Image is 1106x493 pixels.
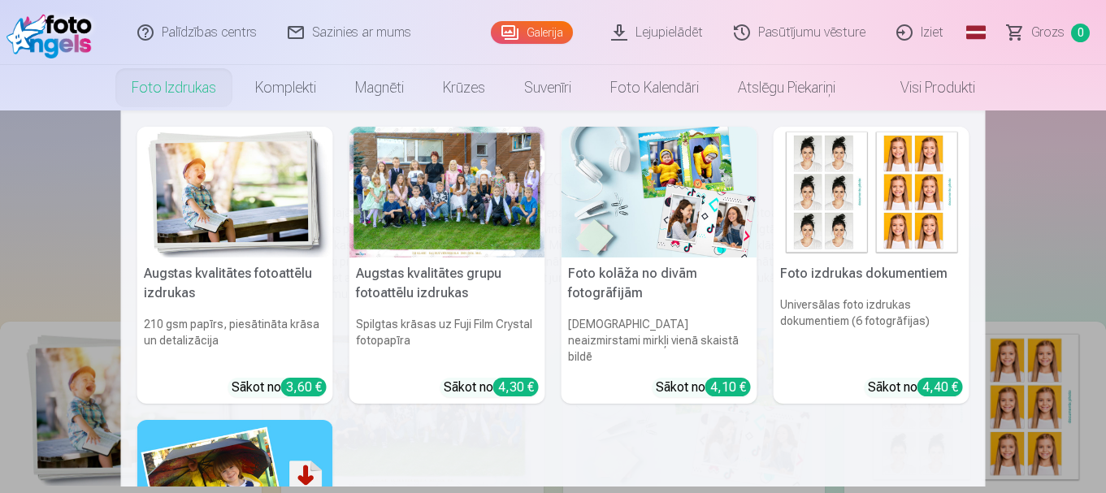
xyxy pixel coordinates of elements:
img: /fa1 [7,6,100,58]
div: 4,40 € [917,378,963,396]
div: 3,60 € [281,378,327,396]
a: Augstas kvalitātes fotoattēlu izdrukasAugstas kvalitātes fotoattēlu izdrukas210 gsm papīrs, piesā... [137,127,333,404]
a: Galerija [491,21,573,44]
h6: Spilgtas krāsas uz Fuji Film Crystal fotopapīra [349,309,545,371]
div: Sākot no [656,378,751,397]
a: Foto izdrukas dokumentiemFoto izdrukas dokumentiemUniversālas foto izdrukas dokumentiem (6 fotogr... [774,127,969,404]
img: Foto kolāža no divām fotogrāfijām [562,127,757,257]
h5: Foto izdrukas dokumentiem [774,257,969,290]
h5: Foto kolāža no divām fotogrāfijām [562,257,757,309]
a: Foto kalendāri [591,65,718,110]
a: Foto izdrukas [112,65,236,110]
span: Grozs [1031,23,1065,42]
h6: [DEMOGRAPHIC_DATA] neaizmirstami mirkļi vienā skaistā bildē [562,309,757,371]
a: Visi produkti [855,65,995,110]
a: Augstas kvalitātes grupu fotoattēlu izdrukasSpilgtas krāsas uz Fuji Film Crystal fotopapīraSākot ... [349,127,545,404]
a: Magnēti [336,65,423,110]
h5: Augstas kvalitātes fotoattēlu izdrukas [137,257,333,309]
img: Augstas kvalitātes fotoattēlu izdrukas [137,127,333,257]
h5: Augstas kvalitātes grupu fotoattēlu izdrukas [349,257,545,309]
img: Foto izdrukas dokumentiem [774,127,969,257]
a: Krūzes [423,65,505,110]
span: 0 [1071,24,1090,42]
div: 4,30 € [493,378,539,396]
a: Atslēgu piekariņi [718,65,855,110]
a: Suvenīri [505,65,591,110]
h6: Universālas foto izdrukas dokumentiem (6 fotogrāfijas) [774,290,969,371]
div: Sākot no [868,378,963,397]
a: Foto kolāža no divām fotogrāfijāmFoto kolāža no divām fotogrāfijām[DEMOGRAPHIC_DATA] neaizmirstam... [562,127,757,404]
div: 4,10 € [705,378,751,396]
div: Sākot no [232,378,327,397]
h6: 210 gsm papīrs, piesātināta krāsa un detalizācija [137,309,333,371]
a: Komplekti [236,65,336,110]
div: Sākot no [444,378,539,397]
